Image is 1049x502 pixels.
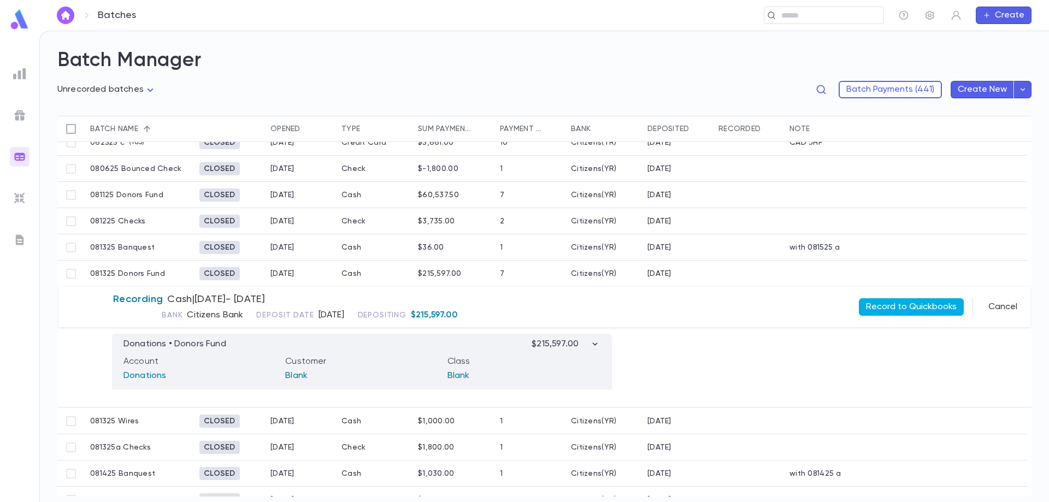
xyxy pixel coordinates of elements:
div: Citizens(YR) [571,217,616,226]
span: Deposit Date [256,311,314,320]
div: Citizens(YR) [571,269,616,278]
div: Citizens(YR) [571,417,616,426]
p: ( 163 ) [125,137,144,148]
div: Payment qty [500,116,543,142]
p: with 081525 a [789,243,840,252]
p: $215,597.00 [532,339,600,350]
span: Closed [199,443,240,452]
div: $5,661.00 [418,138,454,147]
div: Unrecorded batches [57,81,157,98]
div: $1,800.00 [418,443,455,452]
div: Cash [336,182,412,208]
div: Citizens(YR) [571,191,616,199]
div: Closed 6/26/2025 [199,136,240,149]
button: Sort [472,120,489,138]
p: Account [123,356,276,367]
div: 8/14/2025 [270,269,294,278]
div: Closed 8/15/2025 [199,467,240,480]
p: [DATE] [319,310,345,321]
div: Bank [571,116,591,142]
p: 081225 Checks [90,217,146,226]
div: Payment qty [494,116,565,142]
div: 8/13/2025 [647,443,671,452]
span: Closed [199,191,240,199]
div: 1 [500,243,503,252]
div: Closed 8/12/2025 [199,188,240,202]
div: Opened [270,116,300,142]
p: 081325a Checks [90,443,151,452]
p: 081125 Donors Fund [90,191,163,199]
img: campaigns_grey.99e729a5f7ee94e3726e6486bddda8f1.svg [13,109,26,122]
button: Sort [138,120,156,138]
div: $1,000.00 [418,417,455,426]
div: 8/17/2025 [270,417,294,426]
p: Batches [98,9,136,21]
span: Closed [199,243,240,252]
div: Closed 8/12/2025 [199,215,240,228]
div: Type [336,116,412,142]
div: 8/15/2025 [270,469,294,478]
div: 7 [500,269,504,278]
p: 062525 c [90,138,125,147]
h2: Batch Manager [57,49,1032,73]
img: batches_gradient.0a22e14384a92aa4cd678275c0c39cc4.svg [13,150,26,163]
div: Opened [265,116,336,142]
div: $3,735.00 [418,217,455,226]
div: Recorded [713,116,784,142]
button: Record to Quickbooks [859,298,964,316]
div: 8/13/2025 [647,417,671,426]
div: Closed 8/17/2025 [199,415,240,428]
div: Note [789,116,810,142]
span: Cash | [DATE] - [DATE] [167,293,265,305]
button: Sort [810,120,827,138]
div: Citizens(YR) [571,138,616,147]
div: 7 [500,191,504,199]
button: Sort [761,120,778,138]
div: 10 [500,138,508,147]
div: $-1,800.00 [418,164,458,173]
span: Bank [162,311,182,320]
div: 8/13/2025 [270,164,294,173]
span: Closed [199,164,240,173]
div: Deposited [647,116,689,142]
div: Check [336,156,412,182]
span: Closed [199,469,240,478]
div: 8/12/2025 [270,191,294,199]
div: $1,030.00 [418,469,455,478]
div: 8/15/2025 [270,243,294,252]
div: Credit Card [336,129,412,156]
div: 8/13/2025 [647,243,671,252]
div: Type [341,116,360,142]
div: 8/13/2025 [647,269,671,278]
p: Citizens Bank [187,310,243,321]
div: 8/11/2025 [647,191,671,199]
span: Closed [199,269,240,278]
p: Donations • Donors Fund [123,339,226,350]
span: Recording [113,293,163,305]
div: $36.00 [418,243,444,252]
p: Blank [447,367,600,385]
div: Cash [336,234,412,261]
div: Cash [336,460,412,487]
div: 8/12/2025 [647,217,671,226]
p: Donations [123,367,276,385]
p: Blank [285,367,438,385]
div: 1 [500,417,503,426]
p: 081325 Banquest [90,243,155,252]
div: Closed 8/17/2025 [199,162,240,175]
p: Class [447,356,600,367]
div: Citizens(YR) [571,443,616,452]
button: Create New [951,81,1014,98]
div: Closed 8/14/2025 [199,441,240,454]
img: logo [9,9,31,30]
img: letters_grey.7941b92b52307dd3b8a917253454ce1c.svg [13,233,26,246]
div: Citizens(YR) [571,243,616,252]
div: Recorded [718,116,761,142]
p: with 081425 a [789,469,841,478]
div: 8/14/2025 [647,469,671,478]
div: 8/6/2025 [647,164,671,173]
div: 6/25/2025 [647,138,671,147]
button: Sort [300,120,318,138]
div: $60,537.50 [418,191,459,199]
span: Closed [199,217,240,226]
